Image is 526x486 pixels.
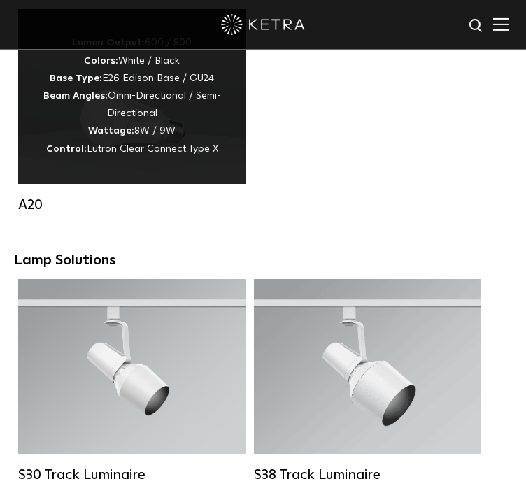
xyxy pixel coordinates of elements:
[254,466,481,483] div: S38 Track Luminaire
[18,9,246,205] a: A20 Lumen Output:600 / 800Colors:White / BlackBase Type:E26 Edison Base / GU24Beam Angles:Omni-Di...
[88,126,134,136] strong: Wattage:
[18,279,246,475] a: S30 Track Luminaire Lumen Output:1100Colors:White / BlackBeam Angles:15° / 25° / 40° / 60° / 90°W...
[32,34,232,157] div: 600 / 800 White / Black E26 Edison Base / GU24 Omni-Directional / Semi-Directional 8W / 9W
[254,279,481,475] a: S38 Track Luminaire Lumen Output:1100Colors:White / BlackBeam Angles:10° / 25° / 40° / 60°Wattage...
[84,56,118,66] strong: Colors:
[14,252,512,269] div: Lamp Solutions
[493,17,509,31] img: Hamburger%20Nav.svg
[50,73,102,83] strong: Base Type:
[18,196,246,213] div: A20
[43,91,108,101] strong: Beam Angles:
[468,17,485,35] img: search icon
[87,144,218,154] span: Lutron Clear Connect Type X
[46,144,87,154] strong: Control:
[221,14,305,35] img: ketra-logo-2019-white
[18,466,246,483] div: S30 Track Luminaire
